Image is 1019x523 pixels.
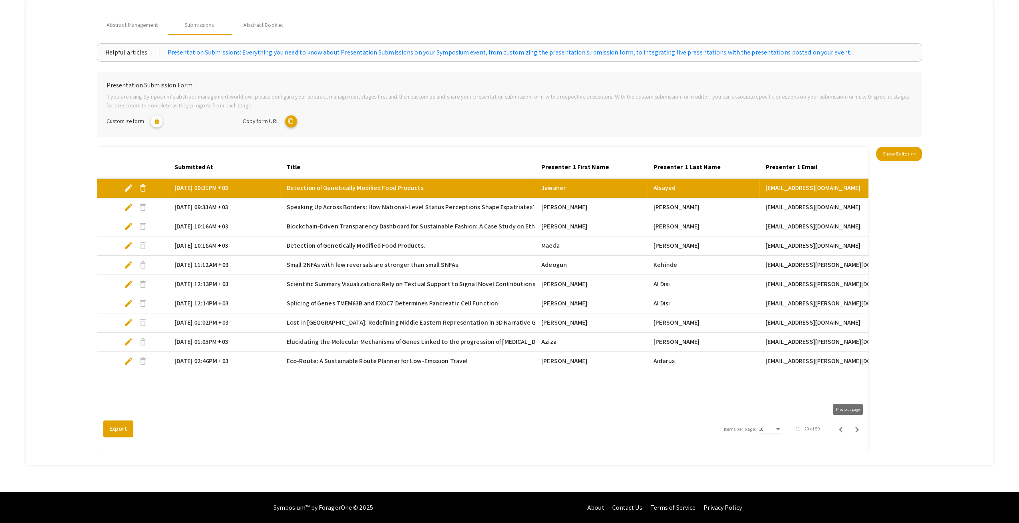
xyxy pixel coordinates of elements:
span: edit [124,337,133,347]
div: 11 – 20 of 59 [796,425,820,432]
span: Abstract Management [107,21,158,29]
mat-cell: [DATE] 09:33AM +03 [168,198,280,217]
mat-cell: Kehinde [647,256,759,275]
mat-cell: [PERSON_NAME] [535,198,647,217]
mat-cell: [PERSON_NAME] [647,198,759,217]
mat-cell: [PERSON_NAME] [647,333,759,352]
span: Copy form URL [243,117,278,124]
span: edit [124,183,133,193]
mat-icon: copy URL [285,115,297,127]
mat-cell: [EMAIL_ADDRESS][PERSON_NAME][DOMAIN_NAME] [759,352,933,371]
span: delete [138,356,148,366]
span: Scientific Summary Visualizations Rely on Textual Support to Signal Novel Contributions [287,279,535,289]
div: Presenter 1 First Name [541,162,609,172]
div: Title [287,162,308,172]
mat-cell: [DATE] 12:14PM +03 [168,294,280,313]
a: Presentation Submissions: Everything you need to know about Presentation Submissions on your Symp... [167,48,851,57]
mat-cell: [PERSON_NAME] [535,217,647,236]
span: delete [138,222,148,231]
span: delete [138,183,148,193]
span: edit [124,299,133,308]
button: Previous page [833,421,849,437]
a: Privacy Policy [703,503,742,512]
mat-cell: [DATE] 12:13PM +03 [168,275,280,294]
span: delete [138,202,148,212]
span: Lost in [GEOGRAPHIC_DATA]: Redefining Middle Eastern Representation in 3D Narrative Games [287,318,551,327]
h6: Presentation Submission Form [107,81,912,89]
span: Show Editor >> [882,150,916,157]
span: delete [138,337,148,347]
mat-cell: [EMAIL_ADDRESS][PERSON_NAME][DOMAIN_NAME] [759,275,933,294]
span: edit [124,318,133,327]
div: Submissions [185,21,214,29]
a: Contact Us [612,503,642,512]
mat-cell: Jawaher [535,179,647,198]
span: Speaking Up Across Borders: How National-Level Status Perceptions Shape Expatriates’ Willingness ... [287,202,657,212]
mat-cell: [DATE] 10:18AM +03 [168,236,280,256]
mat-cell: [EMAIL_ADDRESS][PERSON_NAME][DOMAIN_NAME] [759,333,933,352]
div: Presenter 1 Last Name [653,162,728,172]
mat-cell: [DATE] 09:31PM +03 [168,179,280,198]
mat-cell: [DATE] 10:16AM +03 [168,217,280,236]
mat-cell: Maeda [535,236,647,256]
span: Blockchain-Driven Transparency Dashboard for Sustainable Fashion: A Case Study on Ethical Sourcin... [287,222,634,231]
mat-cell: Adeogun [535,256,647,275]
span: edit [124,241,133,250]
mat-cell: [PERSON_NAME] [647,236,759,256]
mat-cell: [PERSON_NAME] [535,313,647,333]
mat-cell: [EMAIL_ADDRESS][DOMAIN_NAME] [759,179,933,198]
div: Presenter 1 Email [766,162,824,172]
div: Presenter 1 First Name [541,162,616,172]
button: Next page [849,421,865,437]
div: Title [287,162,300,172]
a: Terms of Service [650,503,695,512]
mat-cell: [PERSON_NAME] [647,217,759,236]
button: Show Editor >> [876,147,922,161]
mat-cell: [PERSON_NAME] [535,275,647,294]
button: Export [103,420,133,437]
div: Submitted At [175,162,220,172]
a: About [587,503,604,512]
p: If you are using Symposium’s abstract management workflow, please configure your abstract managem... [107,92,912,109]
div: Helpful articles [105,48,159,57]
mat-cell: [DATE] 01:05PM +03 [168,333,280,352]
mat-cell: [EMAIL_ADDRESS][PERSON_NAME][DOMAIN_NAME] [759,294,933,313]
mat-cell: [EMAIL_ADDRESS][DOMAIN_NAME] [759,217,933,236]
iframe: Chat [6,487,34,517]
mat-cell: [DATE] 02:46PM +03 [168,352,280,371]
mat-cell: [EMAIL_ADDRESS][DOMAIN_NAME] [759,313,933,333]
div: Previous page [833,404,863,415]
span: edit [124,279,133,289]
mat-cell: Al Disi [647,275,759,294]
div: Presenter 1 Last Name [653,162,721,172]
mat-icon: lock [151,115,163,127]
mat-cell: [DATE] 11:12AM +03 [168,256,280,275]
span: Customize form [107,117,144,124]
span: 10 [759,426,764,432]
span: Elucidating the Molecular Mechanisms of Genes Linked to the progression of [MEDICAL_DATA] [287,337,548,347]
span: delete [138,299,148,308]
span: Eco-Route: A Sustainable Route Planner for Low-Emission Travel [287,356,468,366]
mat-cell: [DATE] 01:02PM +03 [168,313,280,333]
mat-cell: [EMAIL_ADDRESS][DOMAIN_NAME] [759,198,933,217]
div: Abstract Booklet [243,21,283,29]
span: delete [138,241,148,250]
mat-cell: [EMAIL_ADDRESS][PERSON_NAME][DOMAIN_NAME] [759,256,933,275]
mat-select: Items per page: [759,426,782,432]
span: Detection of Genetically Modified Food Products [287,183,424,193]
span: delete [138,279,148,289]
span: edit [124,202,133,212]
mat-cell: [PERSON_NAME] [647,313,759,333]
span: Detection of Genetically Modified Food Products. [287,241,425,250]
mat-cell: Alsayed [647,179,759,198]
mat-cell: [EMAIL_ADDRESS][DOMAIN_NAME] [759,236,933,256]
mat-cell: [PERSON_NAME] [535,352,647,371]
span: delete [138,318,148,327]
span: delete [138,260,148,270]
span: Splicing of Genes TMEM63B and EXOC7 Determines Pancreatic Cell Function [287,299,498,308]
mat-cell: Aziza [535,333,647,352]
mat-cell: Aidarus [647,352,759,371]
div: Items per page: [724,426,756,433]
div: Presenter 1 Email [766,162,817,172]
div: Submitted At [175,162,213,172]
